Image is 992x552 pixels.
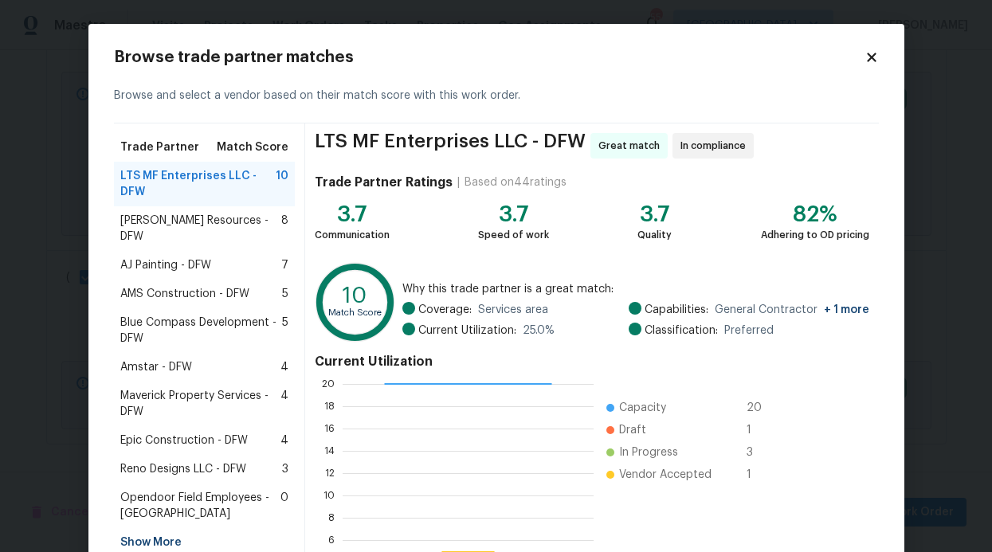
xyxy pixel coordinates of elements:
span: In Progress [619,444,678,460]
span: Capacity [619,400,666,416]
span: Reno Designs LLC - DFW [120,461,246,477]
text: 12 [325,468,335,478]
span: AMS Construction - DFW [120,286,249,302]
span: 7 [281,257,288,273]
span: Why this trade partner is a great match: [402,281,869,297]
span: Opendoor Field Employees - [GEOGRAPHIC_DATA] [120,490,281,522]
span: 4 [280,359,288,375]
span: Vendor Accepted [619,467,712,483]
text: 10 [343,284,368,307]
span: [PERSON_NAME] Resources - DFW [120,213,282,245]
span: 20 [747,400,772,416]
span: Current Utilization: [418,323,516,339]
span: LTS MF Enterprises LLC - DFW [315,133,586,159]
div: Browse and select a vendor based on their match score with this work order. [114,69,879,123]
h2: Browse trade partner matches [114,49,865,65]
span: In compliance [680,138,752,154]
div: 3.7 [478,206,549,222]
span: Trade Partner [120,139,199,155]
span: Capabilities: [645,302,708,318]
span: Blue Compass Development - DFW [120,315,283,346]
span: Preferred [724,323,774,339]
span: 1 [747,467,772,483]
div: Adhering to OD pricing [761,227,869,243]
span: General Contractor [715,302,869,318]
h4: Current Utilization [315,354,868,370]
span: 4 [280,388,288,420]
div: | [453,174,465,190]
span: 0 [280,490,288,522]
span: Match Score [217,139,288,155]
span: Maverick Property Services - DFW [120,388,281,420]
span: Draft [619,422,646,438]
span: 5 [282,315,288,346]
span: 10 [276,168,288,200]
div: 3.7 [637,206,672,222]
span: Coverage: [418,302,472,318]
span: Services area [478,302,548,318]
text: 20 [322,379,335,389]
span: 5 [282,286,288,302]
div: Quality [637,227,672,243]
span: Great match [598,138,666,154]
span: 4 [280,433,288,448]
text: 18 [324,401,335,411]
span: 8 [281,213,288,245]
span: AJ Painting - DFW [120,257,211,273]
text: 16 [324,424,335,433]
text: 10 [323,491,335,500]
span: 3 [282,461,288,477]
div: Communication [315,227,390,243]
span: 25.0 % [523,323,555,339]
text: 14 [324,446,335,456]
div: 3.7 [315,206,390,222]
div: 82% [761,206,869,222]
h4: Trade Partner Ratings [315,174,453,190]
span: LTS MF Enterprises LLC - DFW [120,168,276,200]
span: + 1 more [824,304,869,315]
span: Classification: [645,323,718,339]
text: 6 [328,535,335,545]
span: Epic Construction - DFW [120,433,248,448]
span: Amstar - DFW [120,359,192,375]
text: 8 [328,513,335,523]
text: Match Score [329,308,382,317]
div: Based on 44 ratings [465,174,567,190]
span: 3 [747,444,772,460]
span: 1 [747,422,772,438]
div: Speed of work [478,227,549,243]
